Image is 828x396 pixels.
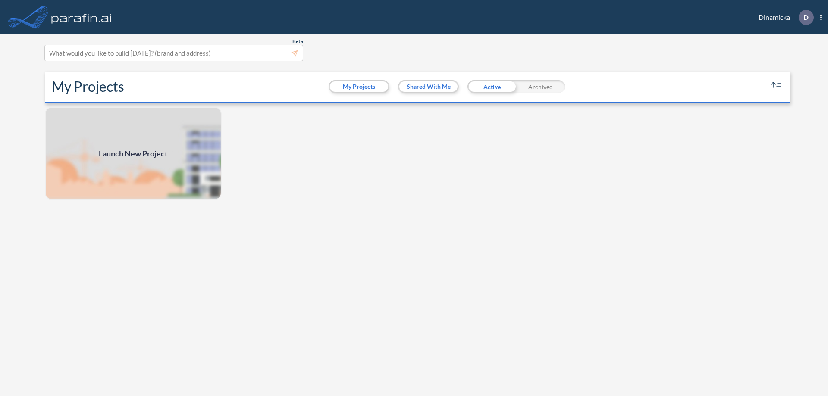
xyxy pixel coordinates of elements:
[330,81,388,92] button: My Projects
[45,107,222,200] img: add
[746,10,822,25] div: Dinamicka
[50,9,113,26] img: logo
[467,80,516,93] div: Active
[99,148,168,159] span: Launch New Project
[803,13,809,21] p: D
[292,38,303,45] span: Beta
[399,81,458,92] button: Shared With Me
[52,78,124,95] h2: My Projects
[516,80,565,93] div: Archived
[769,80,783,94] button: sort
[45,107,222,200] a: Launch New Project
